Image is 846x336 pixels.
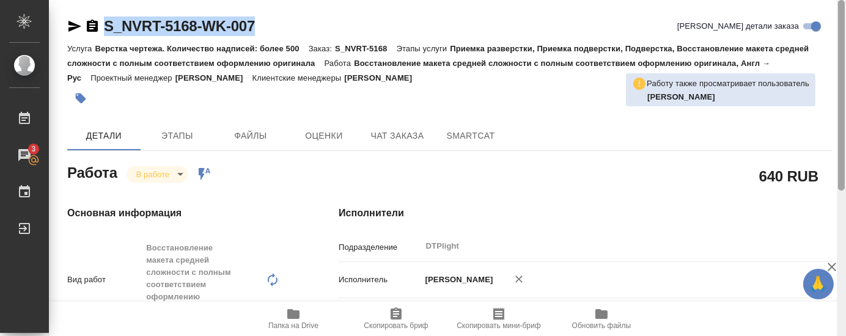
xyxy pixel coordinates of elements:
[759,166,818,186] h2: 640 RUB
[175,73,252,82] p: [PERSON_NAME]
[127,166,188,183] div: В работе
[67,85,94,112] button: Добавить тэг
[252,73,345,82] p: Клиентские менеджеры
[67,59,770,82] p: Восстановление макета средней сложности с полным соответствием оформлению оригинала, Англ → Рус
[368,128,427,144] span: Чат заказа
[75,128,133,144] span: Детали
[345,302,447,336] button: Скопировать бриф
[677,20,799,32] span: [PERSON_NAME] детали заказа
[221,128,280,144] span: Файлы
[67,274,141,286] p: Вид работ
[335,44,396,53] p: S_NVRT-5168
[647,78,809,90] p: Работу также просматривает пользователь
[339,206,833,221] h4: Исполнители
[133,169,173,180] button: В работе
[309,44,335,53] p: Заказ:
[572,321,631,330] span: Обновить файлы
[3,140,46,170] a: 3
[397,44,451,53] p: Этапы услуги
[421,274,493,286] p: [PERSON_NAME]
[67,44,95,53] p: Услуга
[24,143,43,155] span: 3
[85,19,100,34] button: Скопировать ссылку
[268,321,318,330] span: Папка на Drive
[550,302,653,336] button: Обновить файлы
[808,271,829,297] span: 🙏
[67,206,290,221] h4: Основная информация
[647,91,809,103] p: Петрова Валерия
[447,302,550,336] button: Скопировать мини-бриф
[148,128,207,144] span: Этапы
[95,44,308,53] p: Верстка чертежа. Количество надписей: более 500
[339,274,421,286] p: Исполнитель
[647,92,715,101] b: [PERSON_NAME]
[506,266,532,293] button: Удалить исполнителя
[90,73,175,82] p: Проектный менеджер
[242,302,345,336] button: Папка на Drive
[344,73,421,82] p: [PERSON_NAME]
[364,321,428,330] span: Скопировать бриф
[104,18,255,34] a: S_NVRT-5168-WK-007
[67,19,82,34] button: Скопировать ссылку для ЯМессенджера
[457,321,540,330] span: Скопировать мини-бриф
[441,128,500,144] span: SmartCat
[325,59,355,68] p: Работа
[295,128,353,144] span: Оценки
[67,161,117,183] h2: Работа
[803,269,834,299] button: 🙏
[339,241,421,254] p: Подразделение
